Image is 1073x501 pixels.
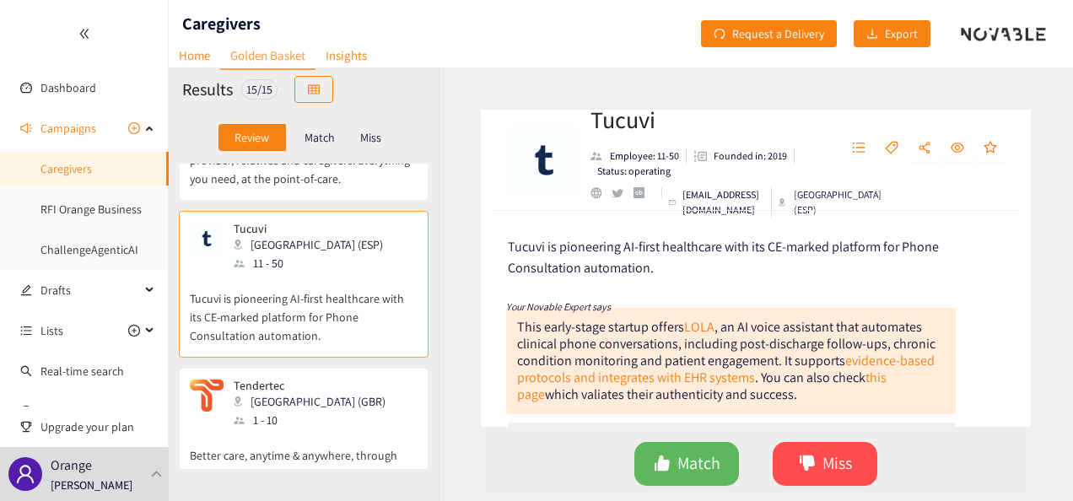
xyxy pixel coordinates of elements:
span: like [654,455,671,474]
a: Caregivers [40,161,92,176]
button: dislikeMiss [773,442,877,486]
a: twitter [612,189,633,197]
span: Request a Delivery [732,24,824,43]
p: Better care, anytime & anywhere, through powerful A.I. [190,429,418,483]
button: redoRequest a Delivery [701,20,837,47]
li: Status [590,164,671,179]
button: tag [876,135,907,162]
div: 15 / 15 [241,79,278,100]
span: Upgrade your plan [40,410,155,444]
p: Status: operating [597,164,671,179]
li: Founded in year [687,148,795,164]
li: Employees [590,148,687,164]
iframe: Chat Widget [989,420,1073,501]
span: Drafts [40,273,140,307]
div: [GEOGRAPHIC_DATA] (ESP) [779,187,883,218]
p: Match [305,131,335,144]
span: plus-circle [128,325,140,337]
a: this page [517,369,887,403]
p: [EMAIL_ADDRESS][DOMAIN_NAME] [682,187,764,218]
h2: Results [182,78,233,101]
a: Dashboard [40,80,96,95]
button: downloadExport [854,20,930,47]
div: [GEOGRAPHIC_DATA] (GBR) [234,392,396,411]
p: Tucuvi is pioneering AI-first healthcare with its CE-marked platform for Phone Consultation autom... [190,272,418,345]
img: Company Logo [510,127,578,194]
span: edit [20,284,32,296]
span: Export [885,24,918,43]
a: evidence‑based protocols and integrates with EHR systems [517,352,935,386]
a: Golden Basket [220,42,315,70]
p: Orange [51,455,92,476]
span: Match [677,450,720,477]
span: trophy [20,421,32,433]
a: website [590,187,612,198]
span: unordered-list [852,141,865,156]
div: 11 - 50 [234,254,393,272]
span: dislike [799,455,816,474]
button: share-alt [909,135,940,162]
img: Snapshot of the company's website [190,379,224,412]
p: Review [235,131,269,144]
a: Home [169,42,220,68]
h2: Tucuvi [590,103,823,137]
span: double-left [78,28,90,40]
button: star [975,135,1006,162]
span: Campaigns [40,111,96,145]
a: Insights [315,42,377,68]
a: LOLA [684,318,714,336]
i: Your Novable Expert says [506,300,611,313]
p: Founded in: 2019 [714,148,787,164]
span: Tucuvi is pioneering AI-first healthcare with its CE-marked platform for Phone Consultation autom... [508,238,939,277]
span: share-alt [918,141,931,156]
span: plus-circle [128,122,140,134]
div: 1 - 10 [234,411,396,429]
a: ChallengeAgenticAI [40,242,138,257]
span: Lists [40,314,63,347]
button: eye [942,135,973,162]
span: table [308,83,320,97]
span: eye [951,141,964,156]
div: [GEOGRAPHIC_DATA] (ESP) [234,235,393,254]
span: download [866,28,878,41]
p: Employee: 11-50 [610,148,679,164]
span: star [984,141,997,156]
a: RFI Orange Business [40,202,142,217]
div: This early‑stage startup offers , an AI voice assistant that automates clinical phone conversatio... [517,318,936,403]
button: likeMatch [634,442,739,486]
p: Tendertec [234,379,386,392]
button: unordered-list [844,135,874,162]
span: Miss [822,450,852,477]
a: crunchbase [634,187,655,198]
button: table [294,76,333,103]
div: Widget de chat [989,420,1073,501]
span: redo [714,28,725,41]
span: user [15,464,35,484]
img: Snapshot of the company's website [190,222,224,256]
span: unordered-list [20,325,32,337]
h1: Caregivers [182,12,261,35]
a: Real-time search [40,364,124,379]
span: tag [885,141,898,156]
a: [PERSON_NAME] [40,404,122,419]
span: sound [20,122,32,134]
p: [PERSON_NAME] [51,476,132,494]
p: Tucuvi [234,222,383,235]
p: Miss [360,131,381,144]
